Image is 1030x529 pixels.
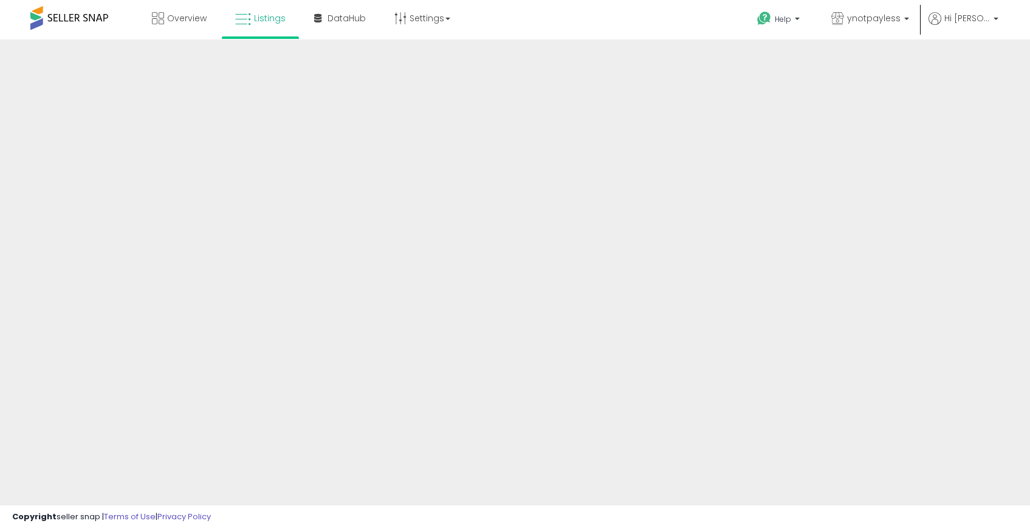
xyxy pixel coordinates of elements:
span: Help [775,14,791,24]
span: Overview [167,12,207,24]
a: Privacy Policy [157,511,211,522]
a: Hi [PERSON_NAME] [929,12,998,39]
span: Listings [254,12,286,24]
strong: Copyright [12,511,57,522]
span: ynotpayless [847,12,901,24]
div: seller snap | | [12,511,211,523]
i: Get Help [757,11,772,26]
a: Help [747,2,812,39]
span: Hi [PERSON_NAME] [944,12,990,24]
a: Terms of Use [104,511,156,522]
span: DataHub [328,12,366,24]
